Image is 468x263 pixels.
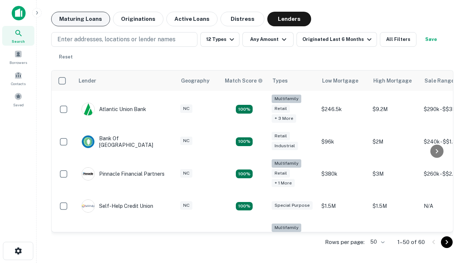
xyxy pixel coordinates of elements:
td: $96k [318,128,369,156]
div: NC [180,137,192,145]
button: Lenders [267,12,311,26]
div: Sale Range [424,76,454,85]
th: High Mortgage [369,70,420,91]
p: Rows per page: [325,238,365,247]
th: Lender [74,70,177,91]
td: $2M [369,128,420,156]
img: capitalize-icon.png [12,6,26,20]
button: Originations [113,12,163,26]
p: Enter addresses, locations or lender names [57,35,175,44]
img: picture [82,103,94,115]
td: $9.2M [369,91,420,128]
div: Types [272,76,288,85]
div: Lender [79,76,96,85]
a: Saved [2,89,34,109]
span: Contacts [11,81,26,87]
div: Retail [272,132,290,140]
div: Capitalize uses an advanced AI algorithm to match your search with the best lender. The match sco... [225,77,263,85]
div: Matching Properties: 10, hasApolloMatch: undefined [236,105,253,114]
p: 1–50 of 60 [397,238,425,247]
td: $380k [318,156,369,193]
td: $3.2M [369,220,420,257]
div: The Fidelity Bank [82,232,141,245]
div: Multifamily [272,224,301,232]
div: Atlantic Union Bank [82,103,146,116]
div: Multifamily [272,95,301,103]
div: Low Mortgage [322,76,358,85]
a: Borrowers [2,47,34,67]
th: Low Mortgage [318,70,369,91]
div: Multifamily [272,159,301,168]
button: 12 Types [200,32,239,47]
div: 50 [367,237,386,247]
td: $246k [318,220,369,257]
div: Special Purpose [272,201,313,210]
div: Matching Properties: 17, hasApolloMatch: undefined [236,169,253,178]
img: picture [82,168,94,180]
td: $1.5M [369,192,420,220]
div: High Mortgage [373,76,412,85]
button: Distress [220,12,264,26]
div: NC [180,104,192,113]
div: Self-help Credit Union [82,199,153,213]
span: Search [12,38,25,44]
td: $3M [369,156,420,193]
div: Pinnacle Financial Partners [82,167,165,180]
th: Types [268,70,318,91]
span: Saved [13,102,24,108]
button: Active Loans [166,12,218,26]
a: Contacts [2,68,34,88]
div: Retail [272,104,290,113]
div: Industrial [272,142,298,150]
img: picture [82,200,94,212]
div: Retail [272,169,290,178]
button: Save your search to get updates of matches that match your search criteria. [419,32,443,47]
div: NC [180,201,192,210]
th: Capitalize uses an advanced AI algorithm to match your search with the best lender. The match sco... [220,70,268,91]
iframe: Chat Widget [431,205,468,240]
button: Go to next page [441,236,453,248]
td: $246.5k [318,91,369,128]
button: All Filters [380,32,416,47]
div: Originated Last 6 Months [302,35,374,44]
button: Originated Last 6 Months [297,32,377,47]
div: + 1 more [272,179,295,187]
div: NC [180,169,192,178]
img: picture [82,136,94,148]
div: Matching Properties: 15, hasApolloMatch: undefined [236,137,253,146]
button: Maturing Loans [51,12,110,26]
th: Geography [177,70,220,91]
td: $1.5M [318,192,369,220]
span: Borrowers [10,60,27,65]
div: + 3 more [272,114,296,123]
a: Search [2,26,34,46]
h6: Match Score [225,77,261,85]
button: Reset [54,50,78,64]
div: Geography [181,76,210,85]
button: Any Amount [242,32,294,47]
div: Matching Properties: 11, hasApolloMatch: undefined [236,202,253,211]
button: Enter addresses, locations or lender names [51,32,197,47]
div: Bank Of [GEOGRAPHIC_DATA] [82,135,169,148]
